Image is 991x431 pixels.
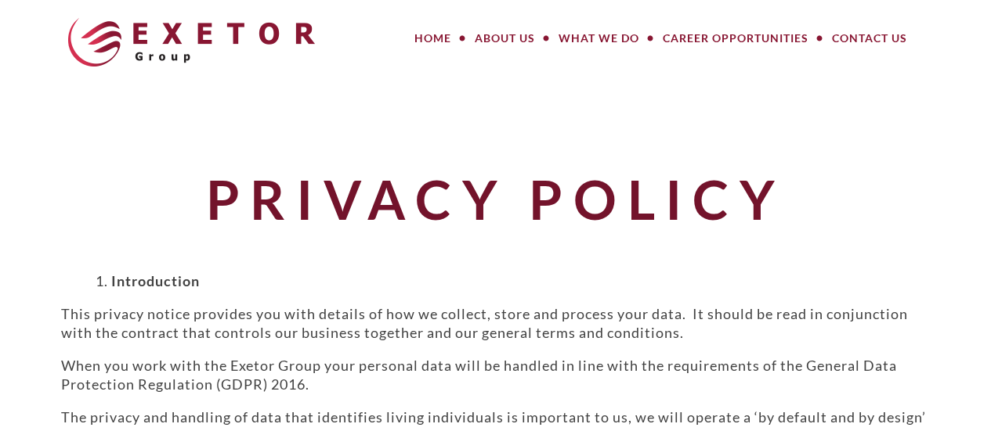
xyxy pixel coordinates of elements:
a: Home [403,23,463,54]
strong: Introduction [111,272,200,289]
a: Contact Us [820,23,919,54]
a: About Us [463,23,547,54]
a: What We Do [547,23,651,54]
img: The Exetor Group [68,18,315,66]
p: When you work with the Exetor Group your personal data will be handled in line with the requireme... [61,356,931,393]
h1: Privacy Policy [61,170,931,228]
p: This privacy notice provides you with details of how we collect, store and process your data. It ... [61,304,931,342]
a: Career Opportunities [651,23,820,54]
